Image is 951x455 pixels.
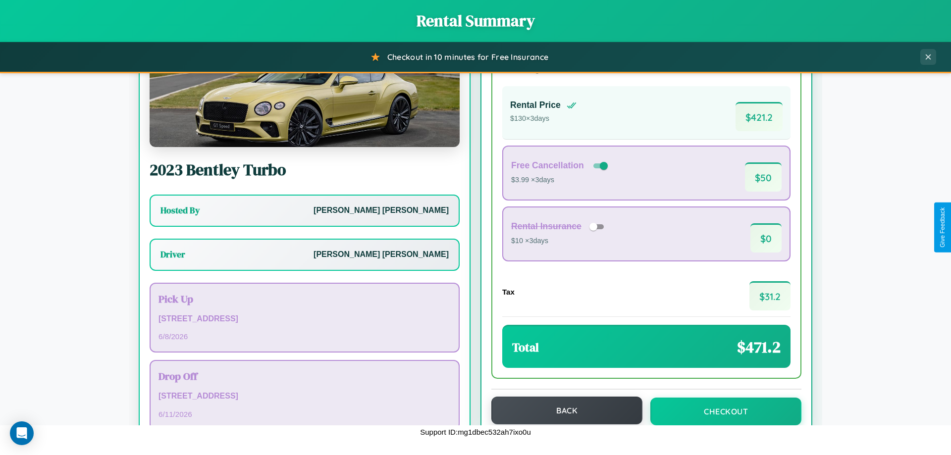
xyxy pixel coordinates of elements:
p: 6 / 11 / 2026 [158,407,451,421]
h3: Total [512,339,539,355]
img: Bentley Turbo [150,48,460,147]
p: [PERSON_NAME] [PERSON_NAME] [314,248,449,262]
div: Give Feedback [939,207,946,248]
h3: Drop Off [158,369,451,383]
h2: 2023 Bentley Turbo [150,159,460,181]
span: $ 471.2 [737,336,781,358]
p: $10 × 3 days [511,235,607,248]
h1: Rental Summary [10,10,941,32]
span: $ 0 [750,223,782,253]
p: 6 / 8 / 2026 [158,330,451,343]
button: Back [491,397,642,424]
p: $3.99 × 3 days [511,174,610,187]
span: Checkout in 10 minutes for Free Insurance [387,52,548,62]
span: $ 50 [745,162,782,192]
div: Open Intercom Messenger [10,421,34,445]
p: [PERSON_NAME] [PERSON_NAME] [314,203,449,218]
span: $ 421.2 [736,102,783,131]
h3: Pick Up [158,292,451,306]
p: [STREET_ADDRESS] [158,312,451,326]
h3: Driver [160,249,185,260]
p: [STREET_ADDRESS] [158,389,451,404]
h4: Rental Price [510,100,561,110]
h4: Tax [502,288,515,296]
h4: Free Cancellation [511,160,584,171]
p: Support ID: mg1dbec532ah7ixo0u [420,425,531,439]
h3: Hosted By [160,204,200,216]
h4: Rental Insurance [511,221,581,232]
p: $ 130 × 3 days [510,112,577,125]
span: $ 31.2 [749,281,791,310]
button: Checkout [650,398,801,425]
